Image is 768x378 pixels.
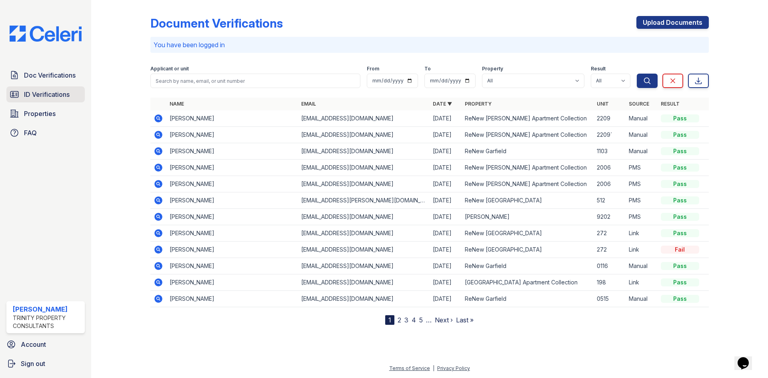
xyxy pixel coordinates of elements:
[430,143,462,160] td: [DATE]
[594,274,626,291] td: 198
[13,314,82,330] div: Trinity Property Consultants
[170,101,184,107] a: Name
[462,258,593,274] td: ReNew Garfield
[6,125,85,141] a: FAQ
[626,110,658,127] td: Manual
[21,340,46,349] span: Account
[661,131,699,139] div: Pass
[430,127,462,143] td: [DATE]
[166,127,298,143] td: [PERSON_NAME]
[629,101,649,107] a: Source
[433,365,434,371] div: |
[661,295,699,303] div: Pass
[424,66,431,72] label: To
[3,26,88,42] img: CE_Logo_Blue-a8612792a0a2168367f1c8372b55b34899dd931a85d93a1a3d3e32e68fde9ad4.png
[298,291,430,307] td: [EMAIL_ADDRESS][DOMAIN_NAME]
[166,110,298,127] td: [PERSON_NAME]
[298,192,430,209] td: [EMAIL_ADDRESS][PERSON_NAME][DOMAIN_NAME]
[462,274,593,291] td: [GEOGRAPHIC_DATA] Apartment Collection
[594,242,626,258] td: 272
[462,242,593,258] td: ReNew [GEOGRAPHIC_DATA]
[404,316,408,324] a: 3
[597,101,609,107] a: Unit
[150,66,189,72] label: Applicant or unit
[661,262,699,270] div: Pass
[462,127,593,143] td: ReNew [PERSON_NAME] Apartment Collection
[626,209,658,225] td: PMS
[462,110,593,127] td: ReNew [PERSON_NAME] Apartment Collection
[298,274,430,291] td: [EMAIL_ADDRESS][DOMAIN_NAME]
[661,114,699,122] div: Pass
[24,90,70,99] span: ID Verifications
[626,127,658,143] td: Manual
[385,315,394,325] div: 1
[462,225,593,242] td: ReNew [GEOGRAPHIC_DATA]
[661,246,699,254] div: Fail
[433,101,452,107] a: Date ▼
[626,225,658,242] td: Link
[636,16,709,29] a: Upload Documents
[166,176,298,192] td: [PERSON_NAME]
[298,258,430,274] td: [EMAIL_ADDRESS][DOMAIN_NAME]
[594,225,626,242] td: 272
[298,209,430,225] td: [EMAIL_ADDRESS][DOMAIN_NAME]
[430,274,462,291] td: [DATE]
[626,291,658,307] td: Manual
[166,143,298,160] td: [PERSON_NAME]
[661,278,699,286] div: Pass
[594,110,626,127] td: 2209
[462,176,593,192] td: ReNew [PERSON_NAME] Apartment Collection
[462,143,593,160] td: ReNew Garfield
[594,160,626,176] td: 2006
[430,209,462,225] td: [DATE]
[298,143,430,160] td: [EMAIL_ADDRESS][DOMAIN_NAME]
[6,67,85,83] a: Doc Verifications
[462,291,593,307] td: ReNew Garfield
[661,164,699,172] div: Pass
[661,147,699,155] div: Pass
[462,160,593,176] td: ReNew [PERSON_NAME] Apartment Collection
[626,242,658,258] td: Link
[24,128,37,138] span: FAQ
[430,258,462,274] td: [DATE]
[298,160,430,176] td: [EMAIL_ADDRESS][DOMAIN_NAME]
[661,213,699,221] div: Pass
[462,209,593,225] td: [PERSON_NAME]
[166,160,298,176] td: [PERSON_NAME]
[3,336,88,352] a: Account
[419,316,423,324] a: 5
[430,291,462,307] td: [DATE]
[591,66,606,72] label: Result
[166,274,298,291] td: [PERSON_NAME]
[437,365,470,371] a: Privacy Policy
[13,304,82,314] div: [PERSON_NAME]
[154,40,706,50] p: You have been logged in
[166,209,298,225] td: [PERSON_NAME]
[24,70,76,80] span: Doc Verifications
[430,242,462,258] td: [DATE]
[398,316,401,324] a: 2
[301,101,316,107] a: Email
[626,274,658,291] td: Link
[166,225,298,242] td: [PERSON_NAME]
[412,316,416,324] a: 4
[456,316,474,324] a: Last »
[594,192,626,209] td: 512
[626,160,658,176] td: PMS
[594,209,626,225] td: 9202
[661,229,699,237] div: Pass
[166,291,298,307] td: [PERSON_NAME]
[150,74,360,88] input: Search by name, email, or unit number
[367,66,379,72] label: From
[482,66,503,72] label: Property
[626,258,658,274] td: Manual
[626,143,658,160] td: Manual
[298,225,430,242] td: [EMAIL_ADDRESS][DOMAIN_NAME]
[6,86,85,102] a: ID Verifications
[430,225,462,242] td: [DATE]
[166,242,298,258] td: [PERSON_NAME]
[24,109,56,118] span: Properties
[430,110,462,127] td: [DATE]
[3,356,88,372] a: Sign out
